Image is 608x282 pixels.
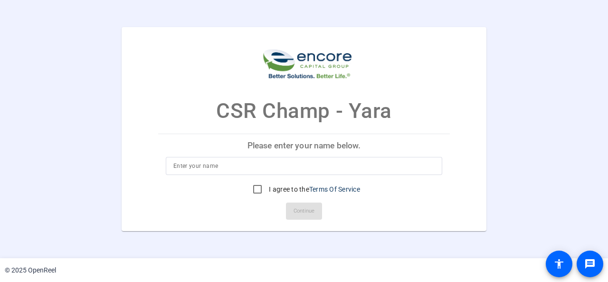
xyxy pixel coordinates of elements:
p: CSR Champ - Yara [216,95,392,126]
div: © 2025 OpenReel [5,265,56,275]
label: I agree to the [267,185,360,194]
img: company-logo [256,37,351,81]
mat-icon: accessibility [553,258,565,270]
a: Terms Of Service [309,185,360,193]
mat-icon: message [584,258,596,270]
p: Please enter your name below. [158,134,450,157]
input: Enter your name [173,160,435,172]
